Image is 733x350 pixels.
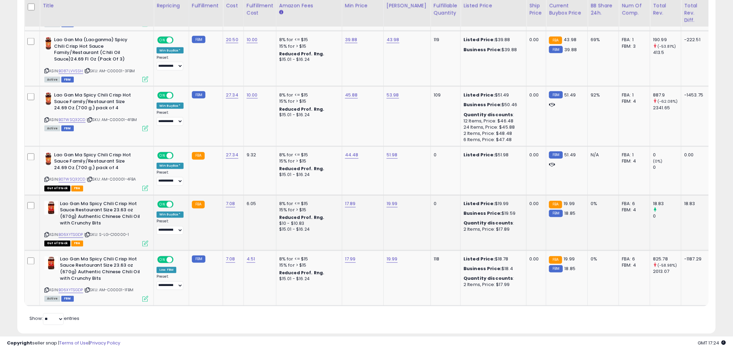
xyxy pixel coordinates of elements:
div: 2 Items, Price: $48.48 [463,130,521,137]
div: FBA: 1 [622,92,645,98]
div: 15% for > $15 [279,98,337,104]
div: Fulfillable Quantity [434,2,458,17]
small: FBA [192,152,205,160]
div: 8% for <= $15 [279,256,337,262]
a: 10.00 [247,36,258,43]
img: 41PG2rdcoNL._SL40_.jpg [44,92,52,106]
div: 0.00 [529,37,541,43]
div: $19.99 [463,201,521,207]
a: Privacy Policy [90,340,120,346]
div: : [463,276,521,282]
div: ASIN: [44,92,148,130]
span: OFF [173,201,184,207]
div: 887.9 [653,92,681,98]
div: Preset: [157,110,184,126]
a: 20.50 [226,36,238,43]
a: 10.00 [247,92,258,99]
img: 41GVMONXyLL._SL40_.jpg [44,201,58,215]
div: 0% [591,201,613,207]
img: 41nASzmu4aL._SL40_.jpg [44,37,52,50]
small: FBA [549,201,562,209]
b: Listed Price: [463,152,495,158]
b: Reduced Prof. Rng. [279,270,325,276]
div: Amazon Fees [279,2,339,9]
div: 0.00 [529,256,541,262]
span: OFF [173,37,184,43]
span: FBM [61,126,74,131]
span: 39.88 [565,46,577,53]
div: 8% for <= $15 [279,152,337,158]
div: 15% for > $15 [279,43,337,49]
div: $51.49 [463,92,521,98]
div: 0.00 [529,201,541,207]
div: 2341.65 [653,105,681,111]
a: 7.08 [226,256,235,263]
span: OFF [173,93,184,99]
span: All listings currently available for purchase on Amazon [44,126,60,131]
div: 0 [434,152,455,158]
span: All listings that are currently out of stock and unavailable for purchase on Amazon [44,241,70,247]
span: ON [158,201,167,207]
div: 190.99 [653,37,681,43]
div: 12 Items, Price: $46.48 [463,118,521,124]
div: -1453.75 [684,92,703,98]
b: Lao Gan Ma Spicy Chili Crisp Hot Sauce Restaurant Size 23.63 oz (670g) Authentic Chinese Chili Oi... [60,201,144,228]
div: Win BuyBox * [157,103,184,109]
div: 2 Items, Price: $17.89 [463,227,521,233]
a: Terms of Use [59,340,89,346]
span: All listings currently available for purchase on Amazon [44,296,60,302]
div: Fulfillment [192,2,220,9]
div: : [463,220,521,227]
b: Reduced Prof. Rng. [279,215,325,221]
span: 18.85 [565,266,576,272]
b: Listed Price: [463,256,495,262]
a: 27.34 [226,152,238,159]
small: FBM [549,210,563,217]
small: FBM [192,91,205,99]
b: Reduced Prof. Rng. [279,106,325,112]
span: ON [158,257,167,262]
div: -222.51 [684,37,703,43]
div: ASIN: [44,152,148,191]
div: 8% for <= $15 [279,37,337,43]
a: 53.98 [387,92,399,99]
div: FBM: 3 [622,43,645,49]
div: $15.01 - $16.24 [279,172,337,178]
div: 109 [434,92,455,98]
div: 2013.07 [653,269,681,275]
a: 17.99 [345,256,356,263]
span: | SKU: S-LG-C10000-1 [84,232,129,238]
div: [PERSON_NAME] [387,2,428,9]
div: FBA: 1 [622,37,645,43]
div: 9.32 [247,152,271,158]
div: Min Price [345,2,381,9]
div: Ship Price [529,2,543,17]
div: Listed Price [463,2,523,9]
div: -1187.29 [684,256,703,262]
div: $39.88 [463,47,521,53]
a: 17.89 [345,201,356,208]
a: 19.99 [387,201,398,208]
div: 0 [653,213,681,220]
span: 18.85 [565,210,576,217]
div: Total Rev. [653,2,678,17]
a: B06XYTSGDP [59,287,83,293]
div: $18.4 [463,266,521,272]
div: 6 Items, Price: $47.48 [463,137,521,143]
div: $10 - $10.83 [279,221,337,227]
small: (-58.98%) [658,263,677,268]
small: FBM [549,91,563,99]
div: : [463,112,521,118]
div: Preset: [157,219,184,235]
div: $51.98 [463,152,521,158]
div: ASIN: [44,37,148,82]
div: 0 [653,152,681,158]
div: FBM: 4 [622,207,645,213]
b: Reduced Prof. Rng. [279,166,325,172]
b: Listed Price: [463,92,495,98]
div: $18.78 [463,256,521,262]
div: 119 [434,37,455,43]
div: 92% [591,92,613,98]
small: FBM [192,256,205,263]
div: 15% for > $15 [279,158,337,165]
